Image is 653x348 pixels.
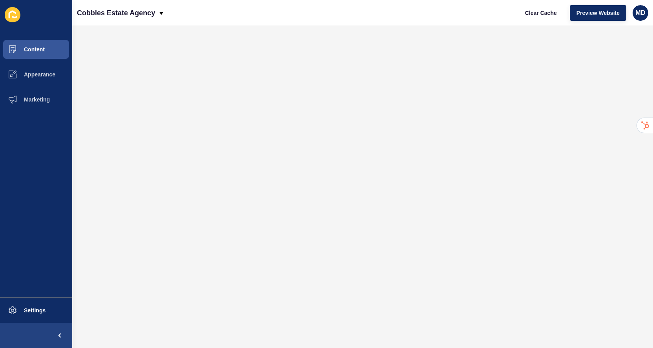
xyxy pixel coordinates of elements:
span: Preview Website [576,9,620,17]
p: Cobbles Estate Agency [77,3,155,23]
span: Clear Cache [525,9,557,17]
span: MD [636,9,646,17]
button: Preview Website [570,5,626,21]
button: Clear Cache [518,5,564,21]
